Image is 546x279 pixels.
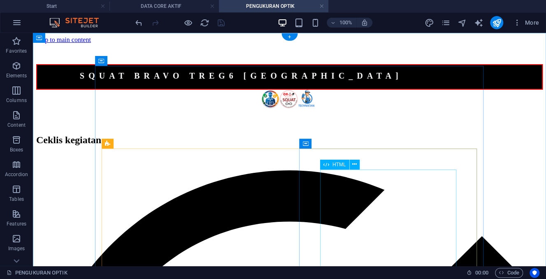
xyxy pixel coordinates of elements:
img: Editor Logo [47,18,109,28]
i: Design (Ctrl+Alt+Y) [424,18,434,28]
h4: PENGUKURAN OPTIK [219,2,328,11]
i: Navigator [457,18,467,28]
i: Publish [492,18,501,28]
button: undo [134,18,144,28]
p: Boxes [10,146,23,153]
span: Code [499,268,519,278]
button: publish [490,16,503,29]
span: More [513,19,539,27]
button: Click here to leave preview mode and continue editing [183,18,193,28]
i: Reload page [200,18,209,28]
i: Pages (Ctrl+Alt+S) [441,18,450,28]
span: 00 00 [475,268,488,278]
button: 100% [327,18,356,28]
span: HTML [332,162,346,167]
a: Click to cancel selection. Double-click to open Pages [7,268,67,278]
button: text_generator [474,18,483,28]
p: Elements [6,72,27,79]
span: : [481,270,482,276]
a: Skip to main content [3,3,58,10]
button: More [510,16,542,29]
p: Accordion [5,171,28,178]
h6: Session time [467,268,488,278]
p: Columns [6,97,27,104]
i: On resize automatically adjust zoom level to fit chosen device. [360,19,368,26]
p: Images [8,245,25,252]
p: Favorites [6,48,27,54]
button: reload [200,18,209,28]
button: design [424,18,434,28]
p: Features [7,221,26,227]
h4: DATA CORE AKTIF [109,2,219,11]
p: Content [7,122,26,128]
button: pages [441,18,451,28]
button: Code [495,268,523,278]
button: Usercentrics [530,268,539,278]
div: + [281,33,297,41]
h6: 100% [339,18,352,28]
p: Tables [9,196,24,202]
i: AI Writer [474,18,483,28]
i: Undo: Change HTML (Ctrl+Z) [134,18,144,28]
button: navigator [457,18,467,28]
